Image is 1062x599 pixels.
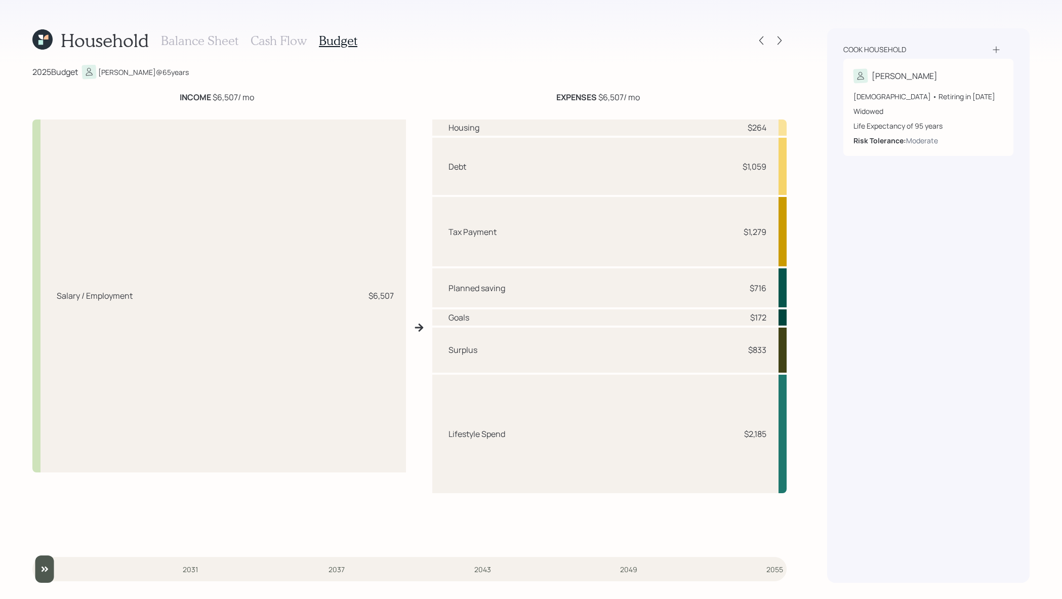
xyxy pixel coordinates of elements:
div: $1,059 [743,161,766,173]
div: Cook household [843,45,906,55]
h3: Budget [319,33,357,48]
div: $833 [748,344,766,356]
div: $2,185 [744,428,766,440]
b: EXPENSES [556,92,597,103]
div: Debt [448,161,466,173]
div: 2025 Budget [32,66,78,78]
div: Widowed [853,106,1003,116]
b: INCOME [180,92,211,103]
div: $716 [750,282,766,294]
div: [PERSON_NAME] @ 65 years [98,67,189,77]
div: Surplus [448,344,477,356]
div: Housing [448,122,479,134]
div: $172 [750,311,766,324]
div: Tax Payment [448,226,497,238]
div: Planned saving [448,282,505,294]
div: $264 [748,122,766,134]
div: $1,279 [744,226,766,238]
div: $6,507 [369,290,394,302]
b: Risk Tolerance: [853,136,906,145]
div: [DEMOGRAPHIC_DATA] • Retiring in [DATE] [853,91,1003,102]
h1: Household [61,29,149,51]
div: [PERSON_NAME] [872,70,937,82]
div: $6,507 / mo [556,91,640,103]
div: Salary / Employment [57,290,133,302]
h3: Balance Sheet [161,33,238,48]
h3: Cash Flow [251,33,307,48]
div: Lifestyle Spend [448,428,505,440]
div: Moderate [906,135,938,146]
div: $6,507 / mo [180,91,254,103]
div: Goals [448,311,469,324]
div: Life Expectancy of 95 years [853,121,1003,131]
